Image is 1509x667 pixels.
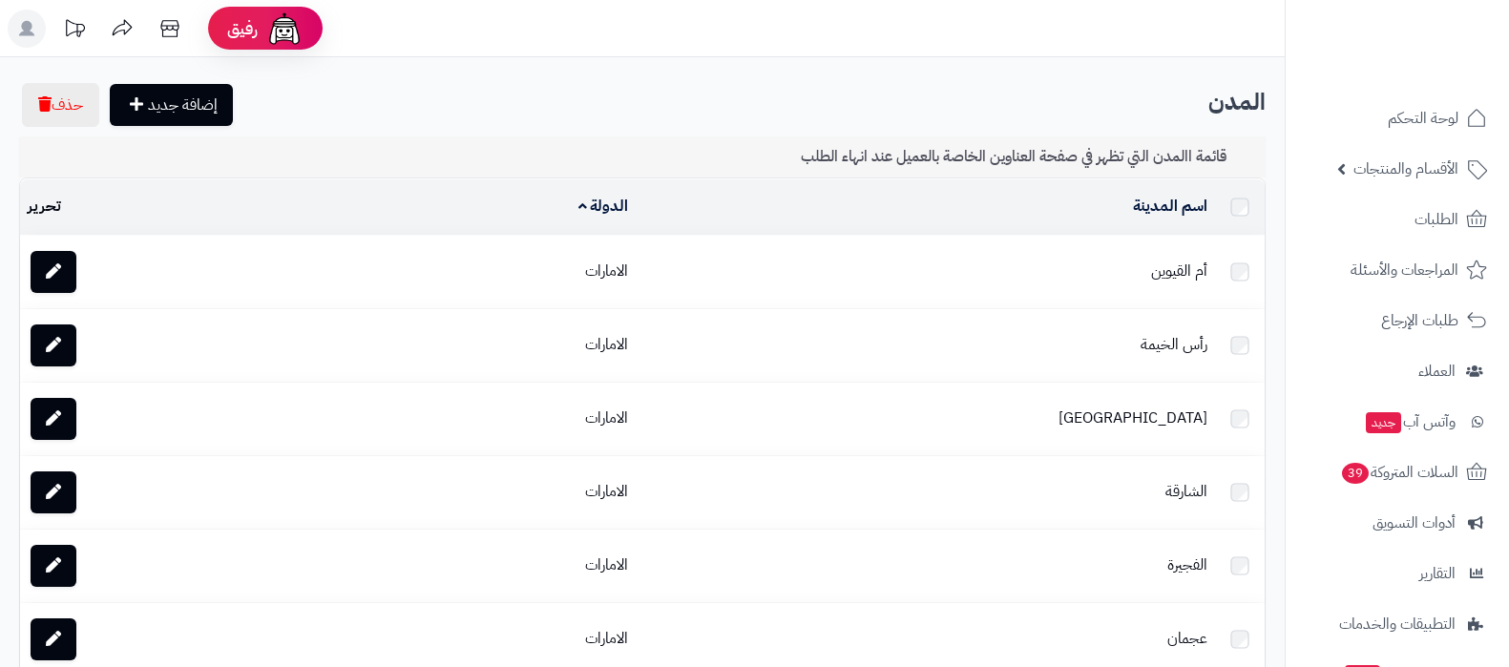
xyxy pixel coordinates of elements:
span: لوحة التحكم [1388,105,1458,132]
td: الامارات [206,530,637,602]
a: المراجعات والأسئلة [1297,247,1498,293]
a: العملاء [1297,348,1498,394]
a: التقارير [1297,551,1498,596]
td: الفجيرة [636,530,1215,602]
span: رفيق [227,17,258,40]
span: وآتس آب [1364,408,1456,435]
a: إضافة جديد [110,84,233,126]
td: رأس الخيمة [636,309,1215,382]
span: الأقسام والمنتجات [1353,156,1458,182]
span: طلبات الإرجاع [1381,307,1458,334]
span: العملاء [1418,358,1456,385]
td: أم القيوين [636,236,1215,308]
td: [GEOGRAPHIC_DATA] [636,383,1215,455]
td: الامارات [206,383,637,455]
a: الطلبات [1297,197,1498,242]
a: الدولة [578,195,629,218]
span: 39 [1342,463,1369,484]
span: المراجعات والأسئلة [1351,257,1458,283]
span: التقارير [1419,560,1456,587]
td: الامارات [206,456,637,529]
a: وآتس آبجديد [1297,399,1498,445]
td: الشارقة [636,456,1215,529]
a: السلات المتروكة39 [1297,449,1498,495]
a: أدوات التسويق [1297,500,1498,546]
h2: المدن [19,83,1266,122]
a: طلبات الإرجاع [1297,298,1498,344]
span: الطلبات [1415,206,1458,233]
td: الامارات [206,236,637,308]
td: تحرير [20,179,206,235]
span: السلات المتروكة [1340,459,1458,486]
img: ai-face.png [265,10,304,48]
span: التطبيقات والخدمات [1339,611,1456,637]
span: جديد [1366,412,1401,433]
td: الامارات [206,309,637,382]
a: التطبيقات والخدمات [1297,601,1498,647]
a: تحديثات المنصة [51,10,98,52]
span: أدوات التسويق [1373,510,1456,536]
a: لوحة التحكم [1297,95,1498,141]
a: اسم المدينة [1133,195,1207,218]
h3: قائمة االمدن التي تظهر في صفحة العناوين الخاصة بالعميل عند انهاء الطلب [801,148,1251,166]
button: حذف [22,83,99,127]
